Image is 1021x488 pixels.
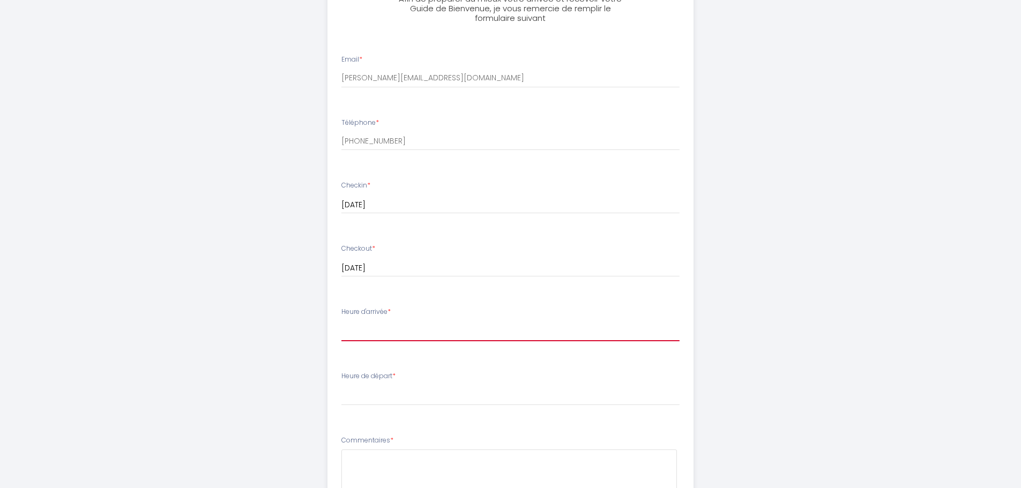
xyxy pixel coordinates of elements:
[341,181,370,191] label: Checkin
[341,371,396,381] label: Heure de départ
[341,436,393,446] label: Commentaires
[341,307,391,317] label: Heure d'arrivée
[341,244,375,254] label: Checkout
[341,118,379,128] label: Téléphone
[341,55,362,65] label: Email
